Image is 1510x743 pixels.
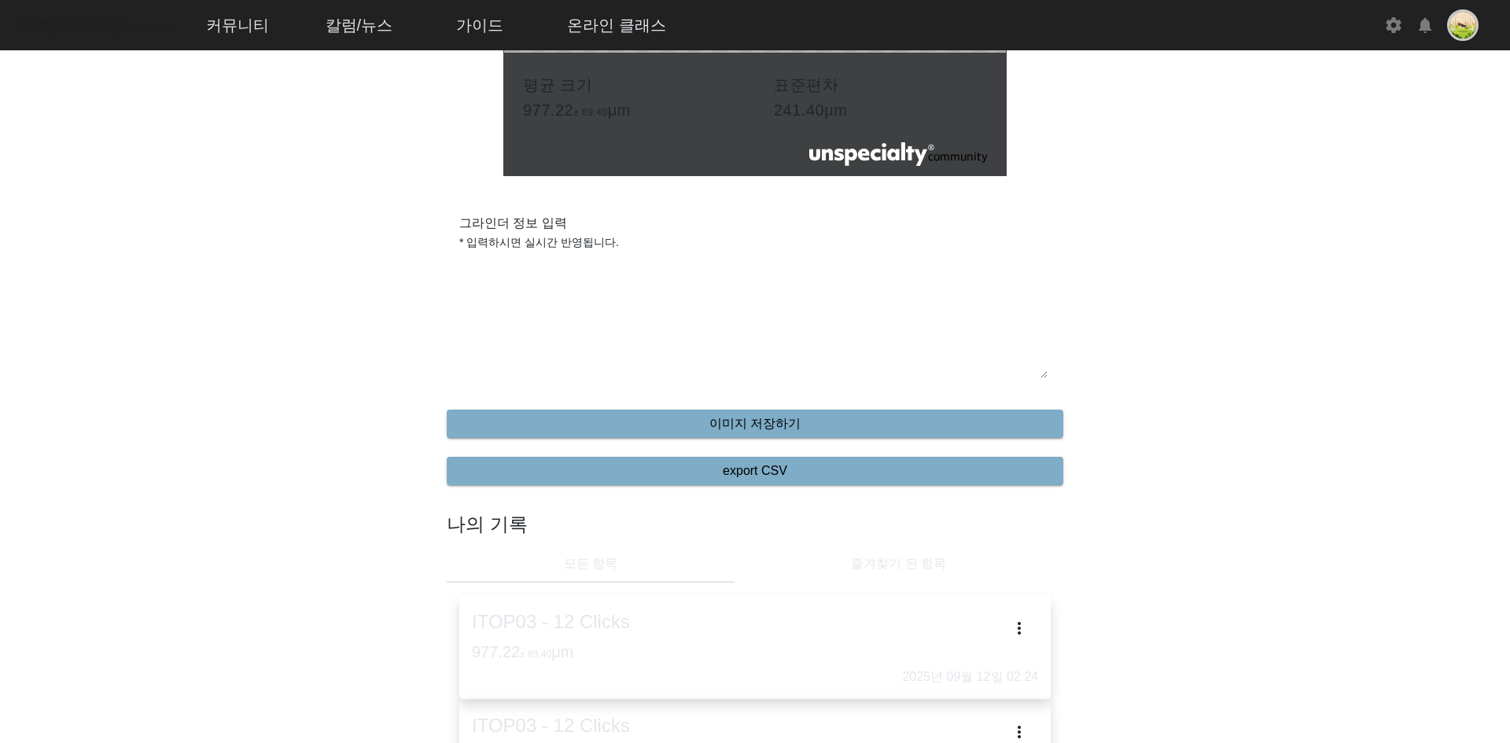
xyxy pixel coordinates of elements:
a: ITOP03 - 12 Clicks977.22± 89.40μm2025년 09월 12일 02:24 [472,608,1038,686]
a: 커뮤니티 [193,4,282,46]
a: 가이드 [444,4,516,46]
mat-icon: notifications [1416,16,1434,35]
p: 2025년 09월 12일 02:24 [472,668,1038,686]
a: 홈 [5,498,104,538]
span: 즐겨찾기 된 항목 [851,557,946,570]
span: * 입력하시면 실시간 반영됩니다. [459,236,619,248]
span: ± 89.40 [573,107,607,118]
span: 이미지 저장하기 [709,414,801,433]
mat-icon: settings [1384,16,1403,35]
mat-label: Grinder [462,265,494,275]
tspan: community [928,150,988,165]
mat-label: Click [777,265,797,275]
h2: 나의 기록 [447,510,1063,539]
a: 설정 [203,498,302,538]
p: 241.40μm [774,101,996,120]
input: Grinder [462,278,733,296]
p: 표준편차 [774,75,996,94]
mat-label: Memo [462,337,497,350]
span: 모든 항목 [564,557,617,570]
h2: ITOP03 - 12 Clicks [472,608,1038,636]
span: export CSV [723,462,787,480]
a: 대화 [104,498,203,538]
span: 홈 [50,522,59,535]
p: 평균 크기 [523,75,746,94]
h3: 977.22 μm [472,642,1038,661]
p: 그라인더 정보 입력 [459,214,1070,233]
p: 977.22 μm [523,101,746,120]
span: ± 89.40 [520,649,551,660]
span: 대화 [144,523,163,535]
img: logo [13,12,178,39]
span: 설정 [243,522,262,535]
img: profile image [1447,9,1479,41]
a: 온라인 클래스 [554,4,679,46]
a: 칼럼/뉴스 [313,4,406,46]
button: 이미지 저장하기 [447,410,1063,438]
button: export CSV [447,457,1063,485]
h2: ITOP03 - 12 Clicks [472,712,1038,740]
